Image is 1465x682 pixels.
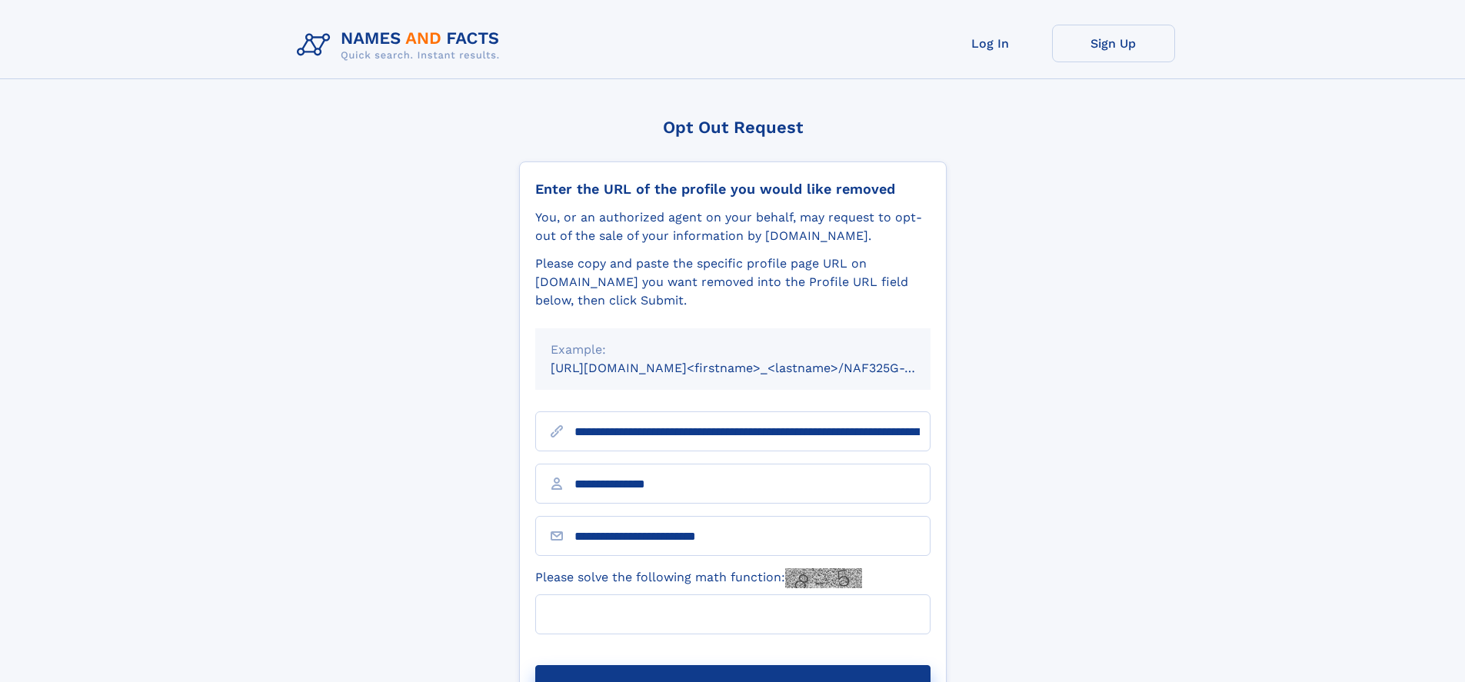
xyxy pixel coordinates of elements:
div: You, or an authorized agent on your behalf, may request to opt-out of the sale of your informatio... [535,208,931,245]
div: Please copy and paste the specific profile page URL on [DOMAIN_NAME] you want removed into the Pr... [535,255,931,310]
a: Log In [929,25,1052,62]
div: Example: [551,341,915,359]
div: Enter the URL of the profile you would like removed [535,181,931,198]
small: [URL][DOMAIN_NAME]<firstname>_<lastname>/NAF325G-xxxxxxxx [551,361,960,375]
a: Sign Up [1052,25,1175,62]
img: Logo Names and Facts [291,25,512,66]
div: Opt Out Request [519,118,947,137]
label: Please solve the following math function: [535,568,862,588]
